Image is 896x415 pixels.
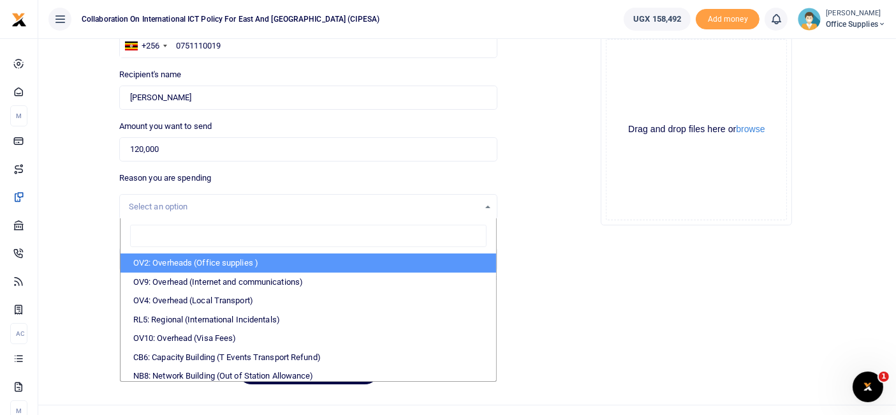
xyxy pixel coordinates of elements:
[119,137,497,162] input: UGX
[601,34,792,225] div: File Uploader
[11,12,27,27] img: logo-small
[142,40,159,52] div: +256
[121,366,496,386] li: NB8: Network Building (Out of Station Allowance)
[121,310,496,329] li: RL5: Regional (International Incidentals)
[798,8,821,31] img: profile-user
[121,348,496,367] li: CB6: Capacity Building (T Events Transport Refund)
[10,323,27,344] li: Ac
[696,13,760,23] a: Add money
[619,8,696,31] li: Wallet ballance
[624,8,691,31] a: UGX 158,492
[121,273,496,292] li: OV9: Overhead (Internet and communications)
[77,13,385,25] span: Collaboration on International ICT Policy For East and [GEOGRAPHIC_DATA] (CIPESA)
[121,291,496,310] li: OV4: Overhead (Local Transport)
[798,8,886,31] a: profile-user [PERSON_NAME] Office Supplies
[696,9,760,30] span: Add money
[11,14,27,24] a: logo-small logo-large logo-large
[606,123,786,135] div: Drag and drop files here or
[879,372,889,382] span: 1
[826,19,886,30] span: Office Supplies
[826,8,886,19] small: [PERSON_NAME]
[633,13,681,26] span: UGX 158,492
[129,200,479,213] div: Select an option
[853,372,883,402] iframe: Intercom live chat
[119,34,497,58] input: Enter phone number
[119,68,182,81] label: Recipient's name
[119,86,497,110] input: MTN & Airtel numbers are validated
[10,105,27,126] li: M
[119,172,211,185] label: Reason you are spending
[120,34,171,57] div: Uganda: +256
[121,329,496,348] li: OV10: Overhead (Visa Fees)
[119,247,497,271] input: Enter extra information
[119,120,212,133] label: Amount you want to send
[119,230,318,243] label: Memo for this transaction (Your recipient will see this)
[696,9,760,30] li: Toup your wallet
[121,253,496,273] li: OV2: Overheads (Office supplies )
[736,124,765,133] button: browse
